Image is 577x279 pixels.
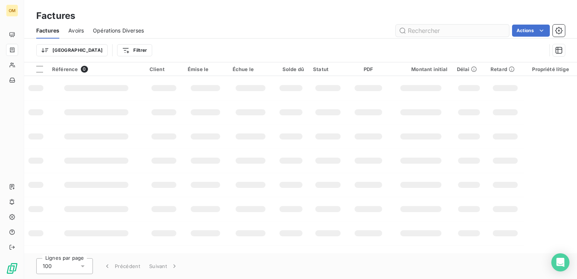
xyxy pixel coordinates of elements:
div: Délai [457,66,481,72]
div: Échue le [233,66,269,72]
span: Référence [52,66,78,72]
div: Retard [491,66,520,72]
button: Filtrer [117,44,152,56]
span: 0 [81,66,88,73]
div: Open Intercom Messenger [551,253,569,271]
span: Avoirs [68,27,84,34]
button: Actions [512,25,550,37]
img: Logo LeanPay [6,262,18,274]
button: [GEOGRAPHIC_DATA] [36,44,108,56]
div: Client [150,66,179,72]
h3: Factures [36,9,75,23]
div: Propriété litige [529,66,572,72]
div: Montant initial [394,66,448,72]
button: Précédent [99,258,145,274]
span: Opérations Diverses [93,27,144,34]
div: Solde dû [278,66,304,72]
div: OM [6,5,18,17]
button: Suivant [145,258,183,274]
div: Statut [313,66,342,72]
input: Rechercher [396,25,509,37]
div: Émise le [188,66,224,72]
span: 100 [43,262,52,270]
div: PDF [352,66,385,72]
span: Factures [36,27,59,34]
